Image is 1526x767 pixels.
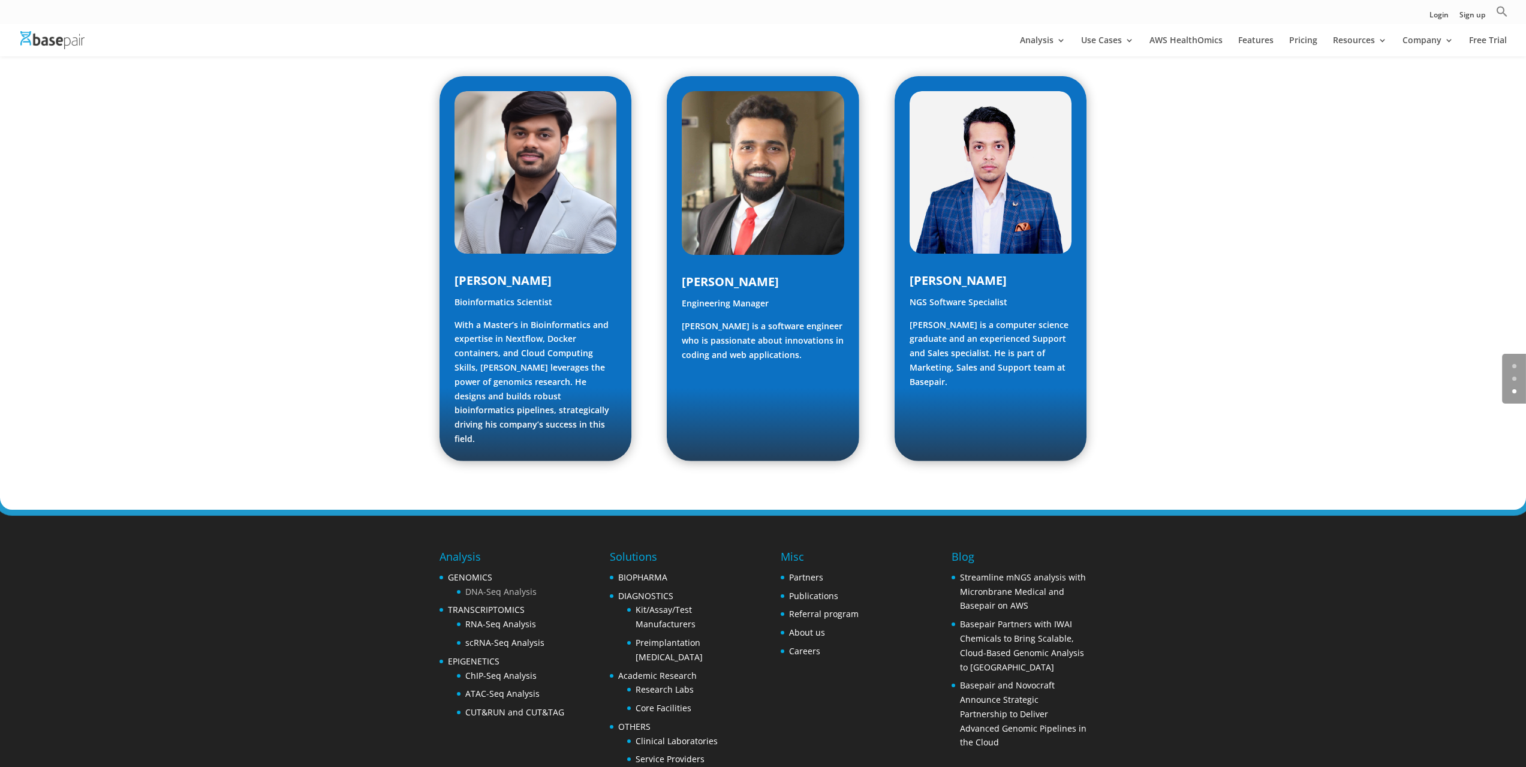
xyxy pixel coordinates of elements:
[1081,36,1134,56] a: Use Cases
[1289,36,1317,56] a: Pricing
[1238,36,1274,56] a: Features
[636,702,691,714] a: Core Facilities
[789,572,823,583] a: Partners
[1496,5,1508,17] svg: Search
[1296,681,1512,753] iframe: Drift Widget Chat Controller
[465,586,537,597] a: DNA-Seq Analysis
[910,295,1071,318] p: NGS Software Specialist
[1469,36,1507,56] a: Free Trial
[448,604,525,615] a: TRANSCRIPTOMICS
[1402,36,1453,56] a: Company
[1429,11,1449,24] a: Login
[910,318,1071,389] p: [PERSON_NAME] is a computer science graduate and an experienced Support and Sales specialist. He ...
[636,604,696,630] a: Kit/Assay/Test Manufacturers
[610,549,745,570] h4: Solutions
[789,627,825,638] a: About us
[781,549,859,570] h4: Misc
[465,670,537,681] a: ChIP-Seq Analysis
[618,572,667,583] a: BIOPHARMA
[465,688,540,699] a: ATAC-Seq Analysis
[960,618,1084,672] a: Basepair Partners with IWAI Chemicals to Bring Scalable, Cloud-Based Genomic Analysis to [GEOGRAP...
[960,679,1086,748] a: Basepair and Novocraft Announce Strategic Partnership to Deliver Advanced Genomic Pipelines in th...
[1512,377,1516,381] a: 1
[20,31,85,49] img: Basepair
[789,608,859,619] a: Referral program
[1333,36,1387,56] a: Resources
[618,670,697,681] a: Academic Research
[636,735,718,747] a: Clinical Laboratories
[618,721,651,732] a: OTHERS
[952,549,1086,570] h4: Blog
[1512,364,1516,368] a: 0
[1496,5,1508,24] a: Search Icon Link
[455,272,552,288] span: [PERSON_NAME]
[1459,11,1485,24] a: Sign up
[636,753,705,765] a: Service Providers
[789,645,820,657] a: Careers
[448,572,492,583] a: GENOMICS
[440,549,564,570] h4: Analysis
[1020,36,1066,56] a: Analysis
[682,296,844,319] p: Engineering Manager
[448,655,499,667] a: EPIGENETICS
[636,684,694,695] a: Research Labs
[465,637,544,648] a: scRNA-Seq Analysis
[1149,36,1223,56] a: AWS HealthOmics
[682,273,779,290] span: [PERSON_NAME]
[465,618,536,630] a: RNA-Seq Analysis
[636,637,703,663] a: Preimplantation [MEDICAL_DATA]
[455,318,616,446] p: With a Master’s in Bioinformatics and expertise in Nextflow, Docker containers, and Cloud Computi...
[465,706,564,718] a: CUT&RUN and CUT&TAG
[455,295,616,318] p: Bioinformatics Scientist
[1512,389,1516,393] a: 2
[682,319,844,362] p: [PERSON_NAME] is a software engineer who is passionate about innovations in coding and web applic...
[789,590,838,601] a: Publications
[960,572,1086,612] a: Streamline mNGS analysis with Micronbrane Medical and Basepair on AWS
[618,590,673,601] a: DIAGNOSTICS
[910,272,1007,288] span: [PERSON_NAME]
